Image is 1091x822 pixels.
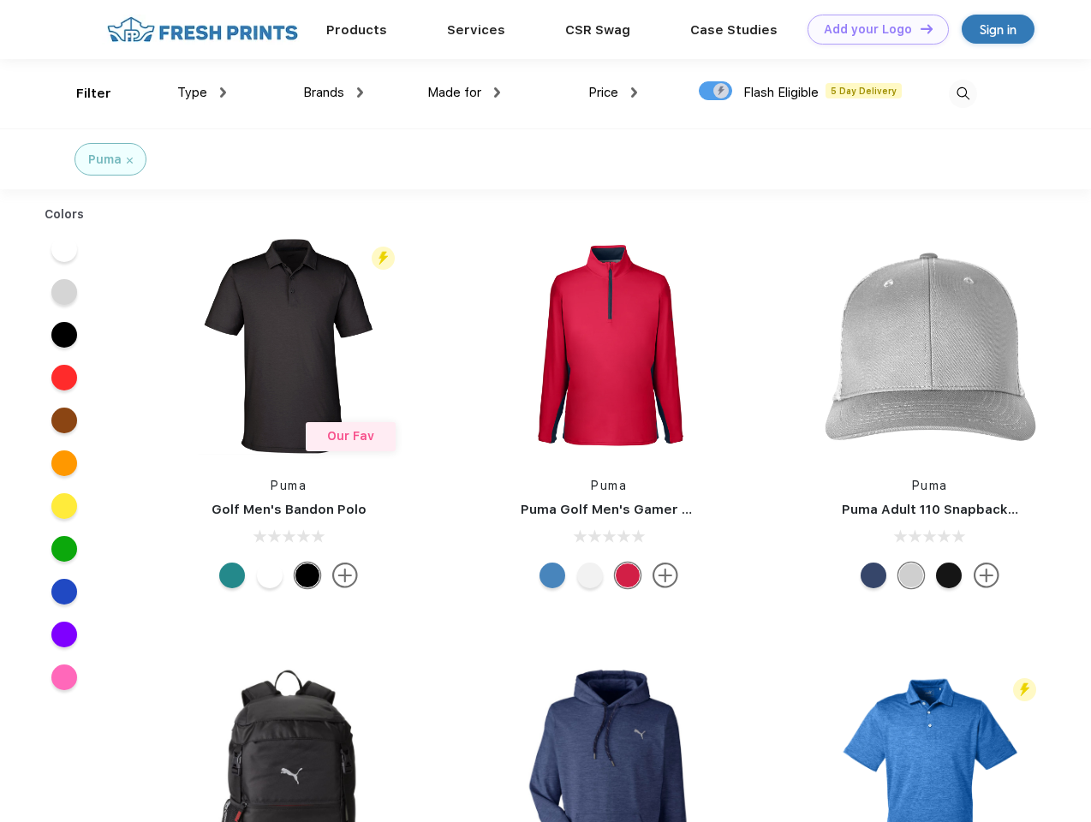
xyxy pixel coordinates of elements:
span: Our Fav [327,429,374,443]
img: fo%20logo%202.webp [102,15,303,45]
div: Pma Blk with Pma Blk [936,563,962,588]
img: dropdown.png [494,87,500,98]
img: func=resize&h=266 [816,232,1044,460]
img: dropdown.png [631,87,637,98]
a: Puma Golf Men's Gamer Golf Quarter-Zip [521,502,791,517]
span: Type [177,85,207,100]
img: DT [921,24,933,33]
div: Puma Black [295,563,320,588]
a: Golf Men's Bandon Polo [212,502,367,517]
span: Brands [303,85,344,100]
span: Made for [427,85,481,100]
a: Products [326,22,387,38]
a: Puma [912,479,948,492]
span: 5 Day Delivery [826,83,902,98]
div: Bright White [577,563,603,588]
img: filter_cancel.svg [127,158,133,164]
div: Quarry Brt Whit [898,563,924,588]
div: Colors [32,205,98,223]
a: Puma [271,479,307,492]
div: Bright White [257,563,283,588]
div: Puma [88,151,122,169]
span: Price [588,85,618,100]
a: Puma [591,479,627,492]
img: more.svg [974,563,999,588]
img: dropdown.png [357,87,363,98]
img: flash_active_toggle.svg [372,247,395,270]
img: func=resize&h=266 [495,232,723,460]
img: desktop_search.svg [949,80,977,108]
div: Bright Cobalt [540,563,565,588]
a: Sign in [962,15,1034,44]
a: Services [447,22,505,38]
img: dropdown.png [220,87,226,98]
div: Filter [76,84,111,104]
a: CSR Swag [565,22,630,38]
div: Sign in [980,20,1016,39]
img: more.svg [332,563,358,588]
div: Add your Logo [824,22,912,37]
img: func=resize&h=266 [175,232,402,460]
div: Ski Patrol [615,563,641,588]
img: flash_active_toggle.svg [1013,678,1036,701]
span: Flash Eligible [743,85,819,100]
img: more.svg [653,563,678,588]
div: Green Lagoon [219,563,245,588]
div: Peacoat with Qut Shd [861,563,886,588]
